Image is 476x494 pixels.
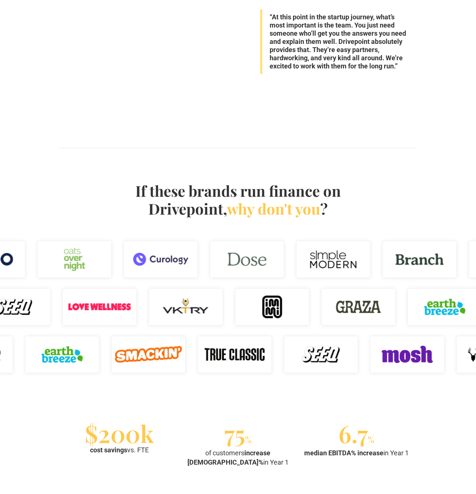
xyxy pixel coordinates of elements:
[260,93,416,102] p: ‍
[368,433,374,445] span: %
[90,446,127,454] strong: cost savings
[90,445,149,455] div: vs. FTE
[131,182,345,218] h4: If these brands run finance on Drivepoint, ?
[187,449,271,466] strong: increase [DEMOGRAPHIC_DATA]%
[338,417,368,449] span: 6.7
[260,78,416,87] p: ‍
[245,433,252,445] span: %
[224,417,245,449] span: 75
[270,13,406,70] strong: “At this point in the startup journey, what’s most important is the team. You just need someone w...
[85,424,154,442] div: $200k
[304,448,409,458] div: in Year 1
[260,108,416,118] p: ‍
[227,199,320,218] span: why don't you
[304,449,383,457] strong: median EBITDA% increase
[182,448,295,467] div: of customers in Year 1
